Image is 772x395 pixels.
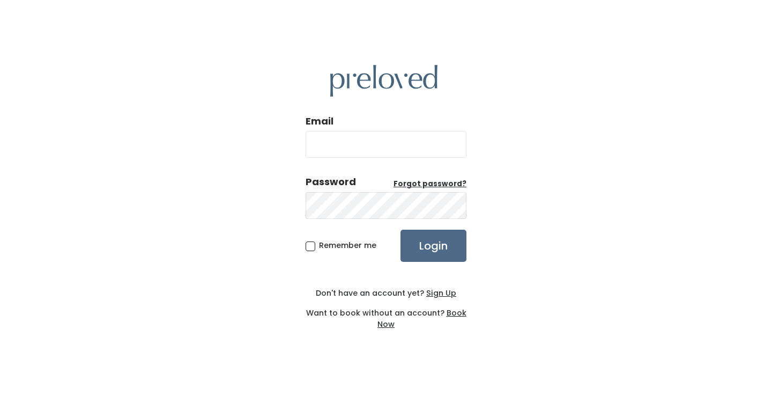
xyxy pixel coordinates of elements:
a: Book Now [377,308,466,330]
span: Remember me [319,240,376,251]
div: Password [306,175,356,189]
u: Sign Up [426,288,456,298]
div: Want to book without an account? [306,299,466,330]
div: Don't have an account yet? [306,288,466,299]
label: Email [306,114,333,128]
a: Forgot password? [394,179,466,189]
a: Sign Up [424,288,456,298]
input: Login [400,230,466,262]
img: preloved logo [330,65,437,97]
